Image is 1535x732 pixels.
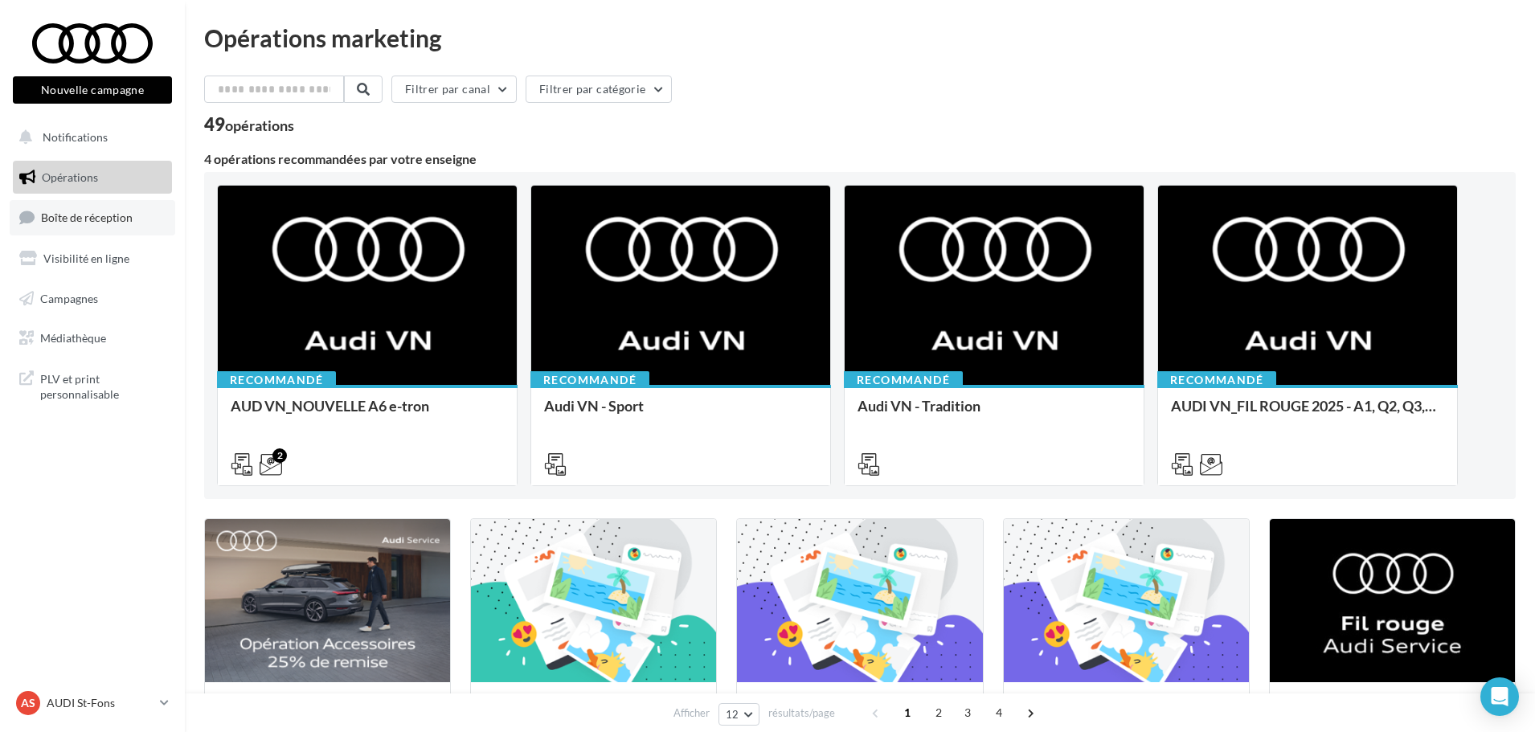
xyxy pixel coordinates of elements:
div: Recommandé [530,371,649,389]
span: 2 [926,700,952,726]
a: Boîte de réception [10,200,175,235]
div: 49 [204,116,294,133]
span: Opérations [42,170,98,184]
span: 12 [726,708,739,721]
span: Afficher [673,705,710,721]
button: Nouvelle campagne [13,76,172,104]
div: Audi VN - Tradition [858,398,1131,430]
div: AUD VN_NOUVELLE A6 e-tron [231,398,504,430]
span: Notifications [43,130,108,144]
span: AS [21,695,35,711]
button: Filtrer par canal [391,76,517,103]
span: PLV et print personnalisable [40,368,166,403]
span: 1 [894,700,920,726]
span: 3 [955,700,980,726]
span: résultats/page [768,705,835,721]
div: 4 opérations recommandées par votre enseigne [204,153,1516,166]
p: AUDI St-Fons [47,695,153,711]
div: Open Intercom Messenger [1480,677,1519,716]
div: Recommandé [844,371,963,389]
a: Campagnes [10,282,175,316]
a: Visibilité en ligne [10,242,175,276]
button: Notifications [10,121,169,154]
div: Opérations marketing [204,26,1516,50]
div: Audi VN - Sport [544,398,817,430]
div: opérations [225,118,294,133]
span: Médiathèque [40,331,106,345]
div: Recommandé [217,371,336,389]
div: 2 [272,448,287,463]
div: Recommandé [1157,371,1276,389]
span: Boîte de réception [41,211,133,224]
a: Médiathèque [10,321,175,355]
div: AUDI VN_FIL ROUGE 2025 - A1, Q2, Q3, Q5 et Q4 e-tron [1171,398,1444,430]
a: AS AUDI St-Fons [13,688,172,718]
button: Filtrer par catégorie [526,76,672,103]
a: PLV et print personnalisable [10,362,175,409]
a: Opérations [10,161,175,194]
button: 12 [718,703,759,726]
span: Visibilité en ligne [43,251,129,265]
span: 4 [986,700,1012,726]
span: Campagnes [40,291,98,305]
